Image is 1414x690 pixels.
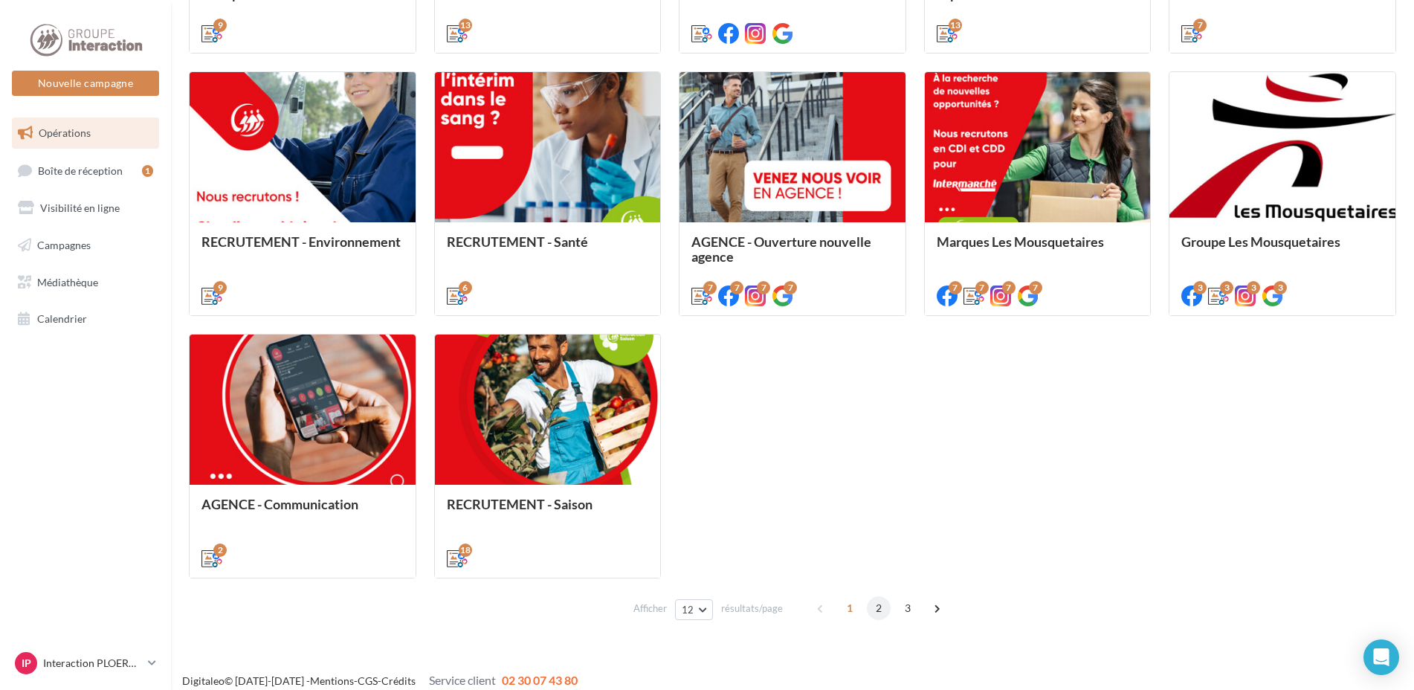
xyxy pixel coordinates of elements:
span: Marques Les Mousquetaires [937,233,1104,250]
div: 7 [1029,281,1042,294]
span: Médiathèque [37,275,98,288]
div: 6 [459,281,472,294]
div: 3 [1273,281,1287,294]
div: 3 [1247,281,1260,294]
span: Campagnes [37,239,91,251]
span: © [DATE]-[DATE] - - - [182,674,578,687]
a: CGS [358,674,378,687]
a: Médiathèque [9,267,162,298]
span: Boîte de réception [38,164,123,176]
button: Nouvelle campagne [12,71,159,96]
span: RECRUTEMENT - Environnement [201,233,401,250]
span: AGENCE - Communication [201,496,358,512]
div: 7 [784,281,797,294]
div: 3 [1193,281,1207,294]
a: IP Interaction PLOERMEL [12,649,159,677]
div: 3 [1220,281,1233,294]
span: IP [22,656,31,671]
a: Visibilité en ligne [9,193,162,224]
a: Digitaleo [182,674,225,687]
span: Calendrier [37,312,87,325]
span: AGENCE - Ouverture nouvelle agence [691,233,871,265]
div: 7 [730,281,743,294]
div: 7 [949,281,962,294]
div: 7 [1193,19,1207,32]
div: Open Intercom Messenger [1363,639,1399,675]
div: 7 [757,281,770,294]
div: 13 [949,19,962,32]
p: Interaction PLOERMEL [43,656,142,671]
span: 3 [896,596,920,620]
a: Mentions [310,674,354,687]
span: RECRUTEMENT - Santé [447,233,588,250]
a: Crédits [381,674,416,687]
div: 18 [459,544,472,557]
div: 1 [142,165,153,177]
span: 02 30 07 43 80 [502,673,578,687]
a: Opérations [9,117,162,149]
span: résultats/page [721,602,783,616]
a: Campagnes [9,230,162,261]
span: 1 [838,596,862,620]
div: 9 [213,19,227,32]
a: Boîte de réception1 [9,155,162,187]
span: Afficher [633,602,667,616]
span: Groupe Les Mousquetaires [1181,233,1340,250]
div: 13 [459,19,472,32]
div: 7 [1002,281,1016,294]
button: 12 [675,599,713,620]
span: 2 [867,596,891,620]
a: Calendrier [9,303,162,335]
span: RECRUTEMENT - Saison [447,496,593,512]
div: 7 [975,281,989,294]
span: Service client [429,673,496,687]
span: Visibilité en ligne [40,201,120,214]
div: 9 [213,281,227,294]
div: 2 [213,544,227,557]
div: 7 [703,281,717,294]
span: Opérations [39,126,91,139]
span: 12 [682,604,694,616]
